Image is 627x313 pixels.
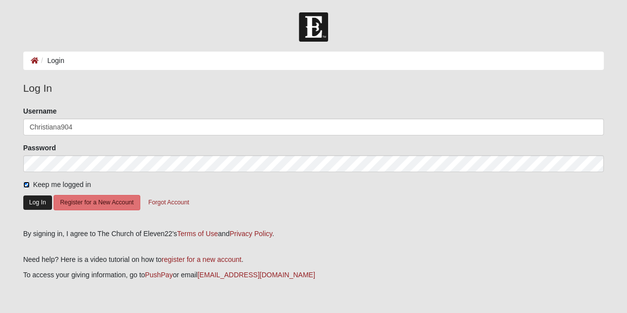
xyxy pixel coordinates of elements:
li: Login [39,56,64,66]
a: Terms of Use [177,230,218,238]
span: Keep me logged in [33,181,91,188]
button: Forgot Account [142,195,195,210]
input: Keep me logged in [23,182,30,188]
a: [EMAIL_ADDRESS][DOMAIN_NAME] [197,271,315,279]
a: register for a new account [162,255,241,263]
img: Church of Eleven22 Logo [299,12,328,42]
button: Log In [23,195,52,210]
p: Need help? Here is a video tutorial on how to . [23,254,604,265]
a: Privacy Policy [229,230,272,238]
label: Password [23,143,56,153]
button: Register for a New Account [54,195,140,210]
p: To access your giving information, go to or email [23,270,604,280]
legend: Log In [23,80,604,96]
div: By signing in, I agree to The Church of Eleven22's and . [23,229,604,239]
label: Username [23,106,57,116]
a: PushPay [145,271,173,279]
